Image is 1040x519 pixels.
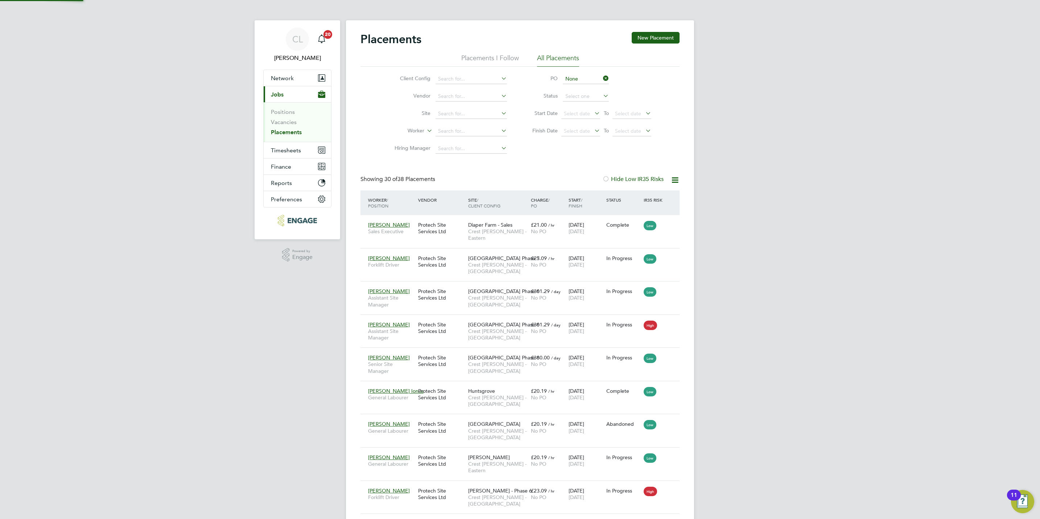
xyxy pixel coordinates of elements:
[525,110,558,116] label: Start Date
[368,428,414,434] span: General Labourer
[531,487,547,494] span: £23.09
[531,421,547,427] span: £20.19
[548,488,554,494] span: / hr
[606,288,640,294] div: In Progress
[525,127,558,134] label: Finish Date
[264,86,331,102] button: Jobs
[531,354,550,361] span: £380.00
[531,222,547,228] span: £21.00
[537,54,579,67] li: All Placements
[271,180,292,186] span: Reports
[531,461,546,467] span: No PO
[644,354,656,363] span: Low
[642,193,667,206] div: IR35 Risk
[468,394,527,407] span: Crest [PERSON_NAME] - [GEOGRAPHIC_DATA]
[292,248,313,254] span: Powered by
[531,494,546,501] span: No PO
[468,255,540,261] span: [GEOGRAPHIC_DATA] Phase 5
[436,109,507,119] input: Search for...
[569,197,582,209] span: / Finish
[1011,490,1034,513] button: Open Resource Center, 11 new notifications
[644,487,657,496] span: High
[468,261,527,275] span: Crest [PERSON_NAME] - [GEOGRAPHIC_DATA]
[602,176,664,183] label: Hide Low IR35 Risks
[569,328,584,334] span: [DATE]
[436,91,507,102] input: Search for...
[461,54,519,67] li: Placements I Follow
[548,256,554,261] span: / hr
[564,110,590,117] span: Select date
[368,461,414,467] span: General Labourer
[271,91,284,98] span: Jobs
[368,222,410,228] span: [PERSON_NAME]
[366,317,680,324] a: [PERSON_NAME]Assistant Site ManagerProtech Site Services Ltd[GEOGRAPHIC_DATA] Phase 6Crest [PERSO...
[389,110,430,116] label: Site
[567,417,604,437] div: [DATE]
[567,284,604,305] div: [DATE]
[644,387,656,396] span: Low
[569,494,584,501] span: [DATE]
[615,128,641,134] span: Select date
[416,193,466,206] div: Vendor
[606,321,640,328] div: In Progress
[416,384,466,404] div: Protech Site Services Ltd
[271,119,297,125] a: Vacancies
[644,321,657,330] span: High
[468,461,527,474] span: Crest [PERSON_NAME] - Eastern
[389,92,430,99] label: Vendor
[606,487,640,494] div: In Progress
[271,108,295,115] a: Positions
[271,147,301,154] span: Timesheets
[264,158,331,174] button: Finance
[416,318,466,338] div: Protech Site Services Ltd
[368,421,410,427] span: [PERSON_NAME]
[271,75,294,82] span: Network
[525,92,558,99] label: Status
[436,74,507,84] input: Search for...
[569,228,584,235] span: [DATE]
[368,388,424,394] span: [PERSON_NAME] Ionus
[531,454,547,461] span: £20.19
[263,215,331,226] a: Go to home page
[416,218,466,238] div: Protech Site Services Ltd
[271,129,302,136] a: Placements
[567,351,604,371] div: [DATE]
[563,74,609,84] input: Search for...
[551,322,561,328] span: / day
[615,110,641,117] span: Select date
[644,221,656,230] span: Low
[416,284,466,305] div: Protech Site Services Ltd
[368,228,414,235] span: Sales Executive
[567,484,604,504] div: [DATE]
[548,388,554,394] span: / hr
[264,142,331,158] button: Timesheets
[436,144,507,154] input: Search for...
[271,196,302,203] span: Preferences
[644,420,656,429] span: Low
[366,483,680,490] a: [PERSON_NAME]Forklift DriverProtech Site Services Ltd[PERSON_NAME] - Phase 6Crest [PERSON_NAME] -...
[416,251,466,272] div: Protech Site Services Ltd
[1011,495,1017,504] div: 11
[531,321,550,328] span: £301.29
[263,28,331,62] a: CL[PERSON_NAME]
[368,255,410,261] span: [PERSON_NAME]
[644,453,656,463] span: Low
[384,176,435,183] span: 38 Placements
[368,487,410,494] span: [PERSON_NAME]
[548,222,554,228] span: / hr
[567,193,604,212] div: Start
[360,176,437,183] div: Showing
[368,494,414,501] span: Forklift Driver
[282,248,313,262] a: Powered byEngage
[468,328,527,341] span: Crest [PERSON_NAME] - [GEOGRAPHIC_DATA]
[389,75,430,82] label: Client Config
[606,222,640,228] div: Complete
[366,251,680,257] a: [PERSON_NAME]Forklift DriverProtech Site Services Ltd[GEOGRAPHIC_DATA] Phase 5Crest [PERSON_NAME]...
[436,126,507,136] input: Search for...
[366,417,680,423] a: [PERSON_NAME]General LabourerProtech Site Services Ltd[GEOGRAPHIC_DATA]Crest [PERSON_NAME] - [GEO...
[466,193,529,212] div: Site
[468,454,510,461] span: [PERSON_NAME]
[278,215,317,226] img: protechltd-logo-retina.png
[606,454,640,461] div: In Progress
[531,228,546,235] span: No PO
